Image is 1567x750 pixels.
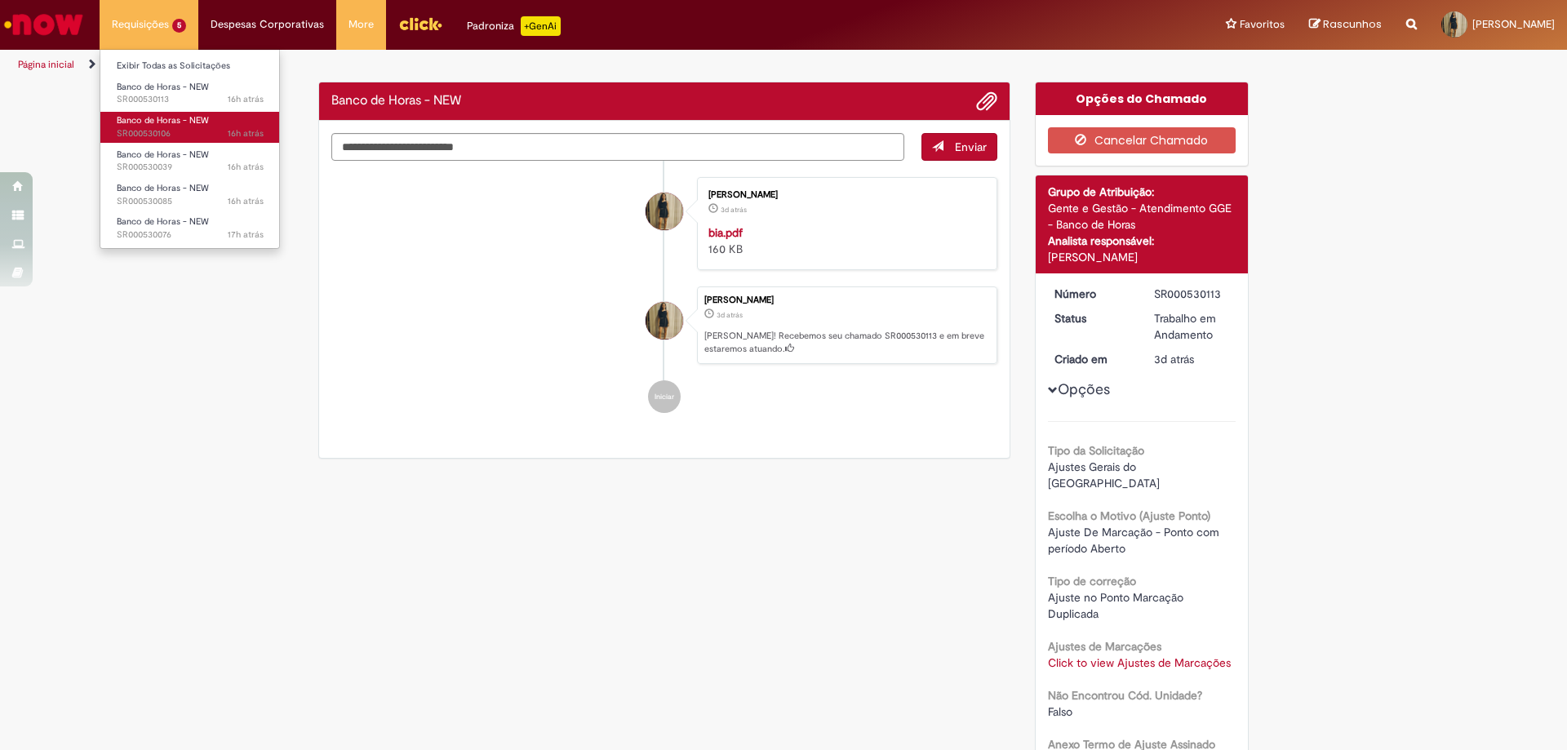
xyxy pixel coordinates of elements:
[467,16,561,36] div: Padroniza
[1323,16,1382,32] span: Rascunhos
[708,224,980,257] div: 160 KB
[521,16,561,36] p: +GenAi
[228,229,264,241] span: 17h atrás
[721,205,747,215] time: 25/08/2025 11:11:14
[18,58,74,71] a: Página inicial
[921,133,997,161] button: Enviar
[228,195,264,207] time: 27/08/2025 16:20:41
[117,93,264,106] span: SR000530113
[1048,459,1160,490] span: Ajustes Gerais do [GEOGRAPHIC_DATA]
[117,161,264,174] span: SR000530039
[348,16,374,33] span: More
[228,161,264,173] span: 16h atrás
[228,195,264,207] span: 16h atrás
[1048,704,1072,719] span: Falso
[1309,17,1382,33] a: Rascunhos
[117,114,209,126] span: Banco de Horas - NEW
[1154,352,1194,366] span: 3d atrás
[100,112,280,142] a: Aberto SR000530106 : Banco de Horas - NEW
[228,93,264,105] span: 16h atrás
[1048,590,1187,621] span: Ajuste no Ponto Marcação Duplicada
[117,229,264,242] span: SR000530076
[117,182,209,194] span: Banco de Horas - NEW
[100,180,280,210] a: Aberto SR000530085 : Banco de Horas - NEW
[100,146,280,176] a: Aberto SR000530039 : Banco de Horas - NEW
[2,8,86,41] img: ServiceNow
[704,295,988,305] div: [PERSON_NAME]
[1036,82,1249,115] div: Opções do Chamado
[228,127,264,140] time: 27/08/2025 16:23:39
[1154,351,1230,367] div: 25/08/2025 11:11:27
[1048,574,1136,588] b: Tipo de correção
[172,19,186,33] span: 5
[228,93,264,105] time: 27/08/2025 16:23:58
[398,11,442,36] img: click_logo_yellow_360x200.png
[1154,310,1230,343] div: Trabalho em Andamento
[717,310,743,320] time: 25/08/2025 11:11:27
[117,215,209,228] span: Banco de Horas - NEW
[1048,249,1236,265] div: [PERSON_NAME]
[100,78,280,109] a: Aberto SR000530113 : Banco de Horas - NEW
[228,229,264,241] time: 27/08/2025 16:16:38
[708,225,743,240] a: bia.pdf
[1240,16,1285,33] span: Favoritos
[1048,184,1236,200] div: Grupo de Atribuição:
[228,161,264,173] time: 27/08/2025 16:23:17
[1154,286,1230,302] div: SR000530113
[331,94,461,109] h2: Banco de Horas - NEW Histórico de tíquete
[708,190,980,200] div: [PERSON_NAME]
[1048,233,1236,249] div: Analista responsável:
[1048,508,1210,523] b: Escolha o Motivo (Ajuste Ponto)
[211,16,324,33] span: Despesas Corporativas
[1154,352,1194,366] time: 25/08/2025 11:11:27
[331,161,997,430] ul: Histórico de tíquete
[331,133,904,161] textarea: Digite sua mensagem aqui...
[1048,127,1236,153] button: Cancelar Chamado
[100,57,280,75] a: Exibir Todas as Solicitações
[646,302,683,339] div: Bianca Barreto Dos Santos
[1048,525,1223,556] span: Ajuste De Marcação - Ponto com período Aberto
[1042,310,1143,326] dt: Status
[955,140,987,154] span: Enviar
[1048,688,1202,703] b: Não Encontrou Cód. Unidade?
[117,195,264,208] span: SR000530085
[117,149,209,161] span: Banco de Horas - NEW
[117,81,209,93] span: Banco de Horas - NEW
[1048,200,1236,233] div: Gente e Gestão - Atendimento GGE - Banco de Horas
[1048,443,1144,458] b: Tipo da Solicitação
[721,205,747,215] span: 3d atrás
[1042,286,1143,302] dt: Número
[100,49,280,249] ul: Requisições
[646,193,683,230] div: Bianca Barreto Dos Santos
[976,91,997,112] button: Adicionar anexos
[1042,351,1143,367] dt: Criado em
[331,286,997,365] li: Bianca Barreto Dos Santos
[228,127,264,140] span: 16h atrás
[1048,639,1161,654] b: Ajustes de Marcações
[717,310,743,320] span: 3d atrás
[117,127,264,140] span: SR000530106
[1048,655,1231,670] a: Click to view Ajustes de Marcações
[704,330,988,355] p: [PERSON_NAME]! Recebemos seu chamado SR000530113 e em breve estaremos atuando.
[12,50,1032,80] ul: Trilhas de página
[1472,17,1555,31] span: [PERSON_NAME]
[100,213,280,243] a: Aberto SR000530076 : Banco de Horas - NEW
[112,16,169,33] span: Requisições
